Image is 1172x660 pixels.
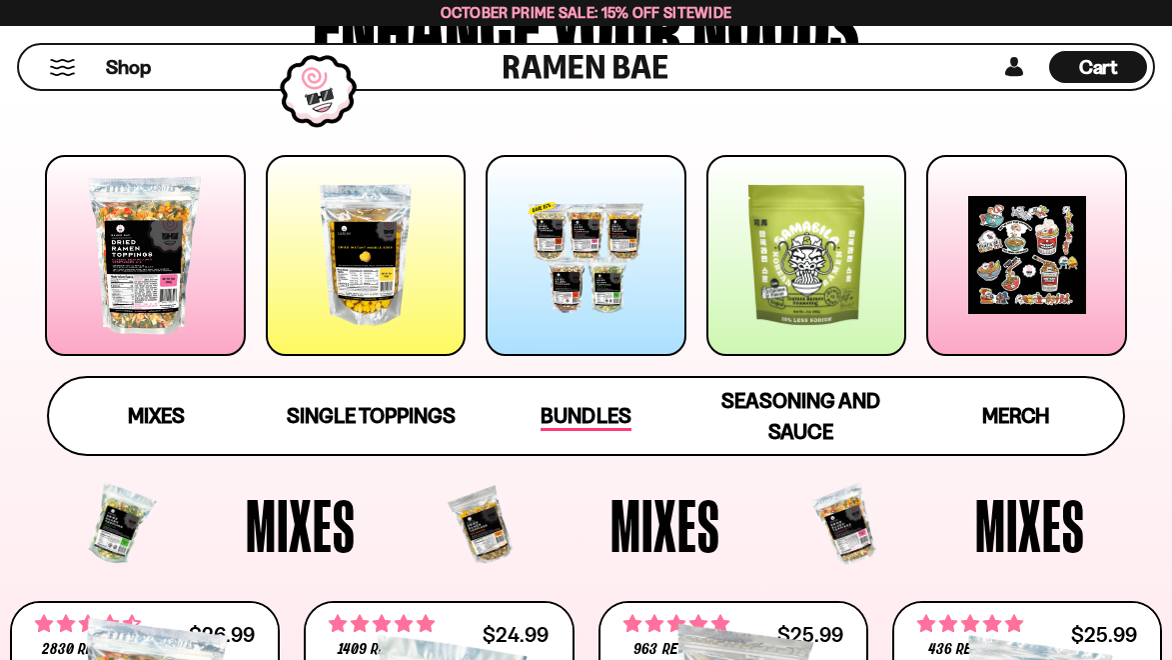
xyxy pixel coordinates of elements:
button: Mobile Menu Trigger [49,59,76,76]
a: Mixes [49,378,264,454]
a: Bundles [479,378,693,454]
div: $24.99 [483,625,549,644]
span: Single Toppings [287,403,456,428]
span: Bundles [541,403,630,431]
span: Seasoning and Sauce [721,388,880,444]
div: $25.99 [1071,625,1137,644]
span: 4.68 stars [35,611,141,637]
a: Shop [106,51,151,83]
span: October Prime Sale: 15% off Sitewide [441,3,732,22]
span: Mixes [975,488,1085,562]
span: Mixes [610,488,720,562]
span: 4.76 stars [917,611,1023,637]
span: 4.75 stars [623,611,729,637]
a: Merch [908,378,1123,454]
span: Mixes [246,488,356,562]
span: 1409 reviews [338,642,427,658]
a: Seasoning and Sauce [693,378,908,454]
a: Single Toppings [264,378,479,454]
span: 436 reviews [928,642,1012,658]
span: Cart [1079,55,1118,79]
span: 4.76 stars [329,611,435,637]
span: Shop [106,54,151,81]
div: Cart [1049,45,1147,89]
span: Mixes [128,403,185,428]
span: Merch [982,403,1049,428]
